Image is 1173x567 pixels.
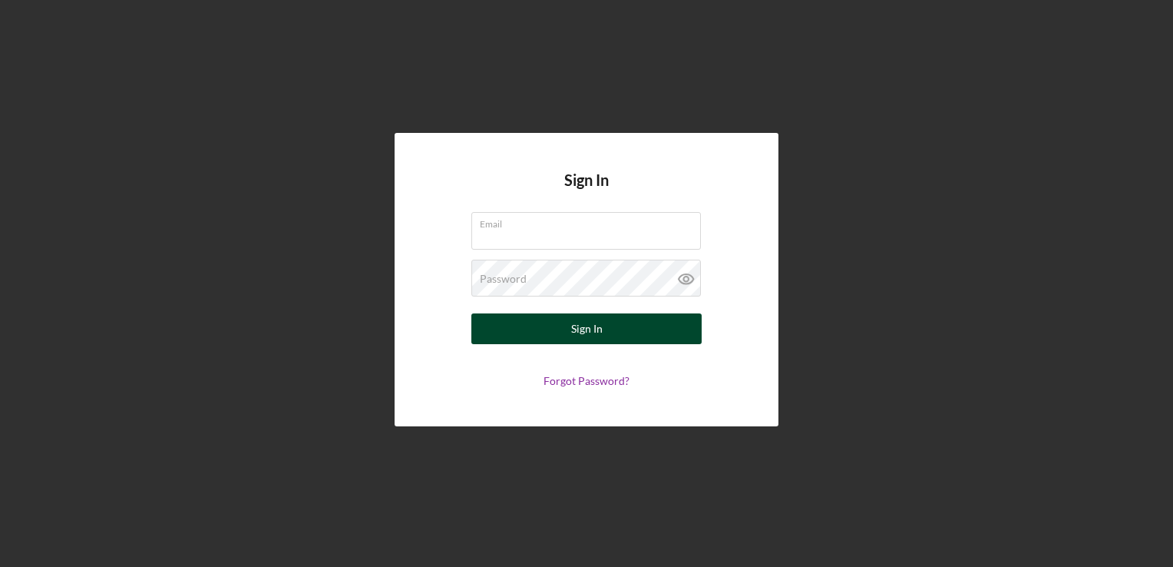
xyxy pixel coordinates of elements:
[544,374,629,387] a: Forgot Password?
[571,313,603,344] div: Sign In
[480,213,701,230] label: Email
[471,313,702,344] button: Sign In
[564,171,609,212] h4: Sign In
[480,273,527,285] label: Password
